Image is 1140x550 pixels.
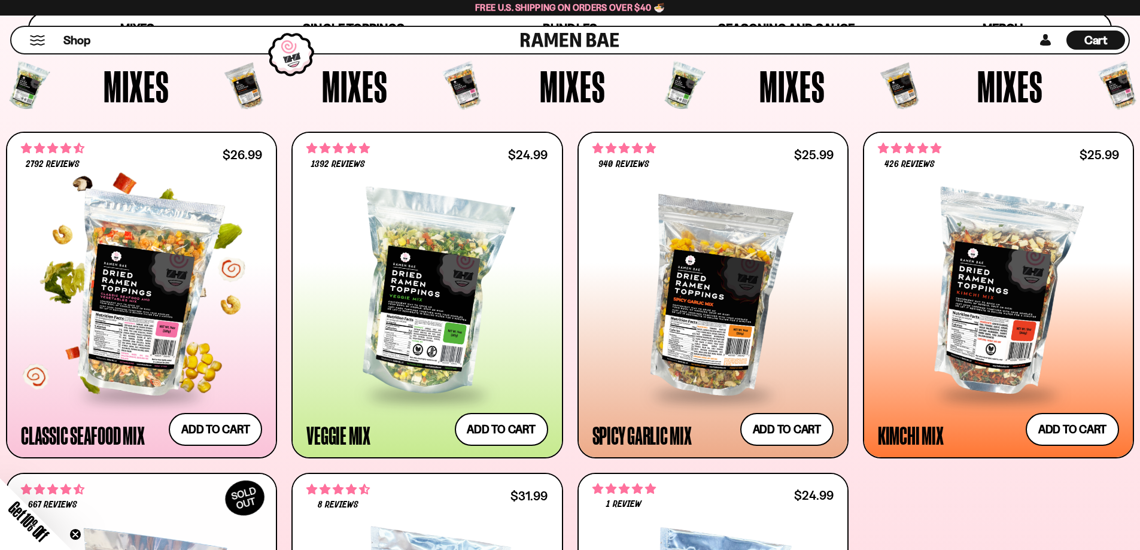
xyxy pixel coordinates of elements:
[306,424,370,446] div: Veggie Mix
[884,160,935,169] span: 426 reviews
[306,141,370,156] span: 4.76 stars
[540,64,606,108] span: Mixes
[606,500,641,509] span: 1 review
[508,149,548,160] div: $24.99
[794,490,834,501] div: $24.99
[306,482,370,497] span: 4.62 stars
[5,498,52,545] span: Get 10% Off
[759,64,825,108] span: Mixes
[26,160,80,169] span: 2792 reviews
[21,141,84,156] span: 4.68 stars
[69,528,81,540] button: Close teaser
[63,31,90,50] a: Shop
[169,413,262,446] button: Add to cart
[1066,27,1125,53] a: Cart
[455,413,548,446] button: Add to cart
[318,500,358,510] span: 8 reviews
[878,141,941,156] span: 4.76 stars
[21,424,144,446] div: Classic Seafood Mix
[592,481,656,497] span: 5.00 stars
[863,132,1134,458] a: 4.76 stars 426 reviews $25.99 Kimchi Mix Add to cart
[878,424,944,446] div: Kimchi Mix
[1084,33,1108,47] span: Cart
[29,35,45,45] button: Mobile Menu Trigger
[740,413,834,446] button: Add to cart
[223,149,262,160] div: $26.99
[577,132,849,458] a: 4.75 stars 940 reviews $25.99 Spicy Garlic Mix Add to cart
[510,490,548,502] div: $31.99
[592,424,692,446] div: Spicy Garlic Mix
[63,32,90,48] span: Shop
[104,64,169,108] span: Mixes
[592,141,656,156] span: 4.75 stars
[475,2,665,13] span: Free U.S. Shipping on Orders over $40 🍜
[6,132,277,458] a: 4.68 stars 2792 reviews $26.99 Classic Seafood Mix Add to cart
[977,64,1043,108] span: Mixes
[794,149,834,160] div: $25.99
[219,473,270,521] div: SOLD OUT
[598,160,649,169] span: 940 reviews
[1080,149,1119,160] div: $25.99
[322,64,388,108] span: Mixes
[311,160,365,169] span: 1392 reviews
[291,132,563,458] a: 4.76 stars 1392 reviews $24.99 Veggie Mix Add to cart
[1026,413,1119,446] button: Add to cart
